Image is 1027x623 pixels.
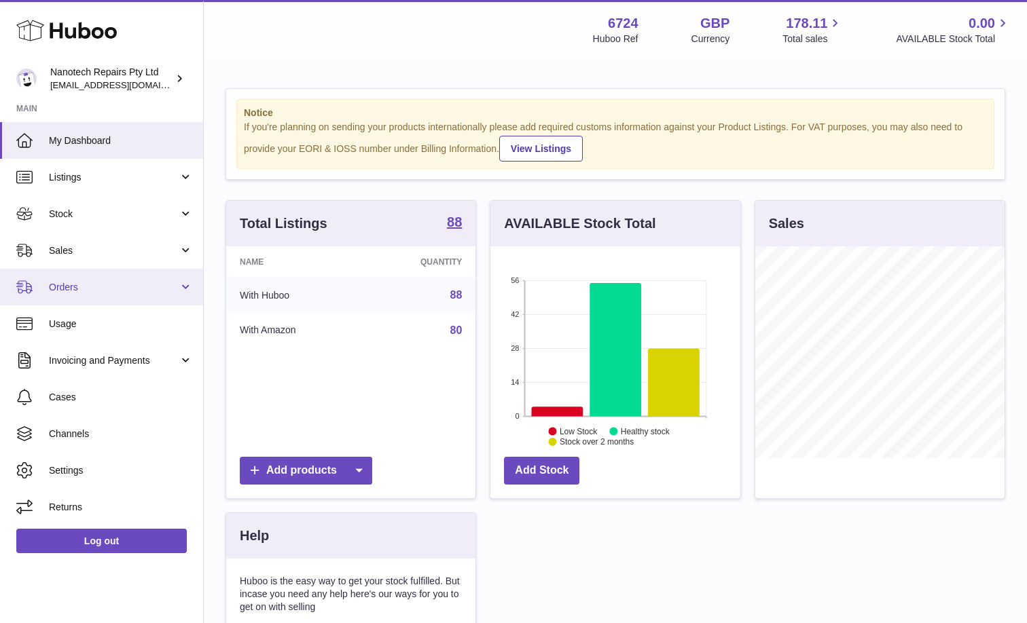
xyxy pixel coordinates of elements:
div: Currency [691,33,730,45]
img: info@nanotechrepairs.com [16,69,37,89]
strong: GBP [700,14,729,33]
a: Log out [16,529,187,553]
span: 178.11 [786,14,827,33]
a: 88 [450,289,463,301]
span: Usage [49,318,193,331]
span: Listings [49,171,179,184]
text: Low Stock [560,426,598,436]
td: With Huboo [226,278,363,313]
a: Add Stock [504,457,579,485]
span: Sales [49,244,179,257]
strong: 88 [447,215,462,229]
text: 28 [511,344,520,352]
div: Huboo Ref [593,33,638,45]
strong: 6724 [608,14,638,33]
h3: AVAILABLE Stock Total [504,214,655,233]
text: 0 [516,412,520,420]
text: Stock over 2 months [560,437,634,447]
span: 0.00 [969,14,995,33]
text: 42 [511,310,520,318]
div: If you're planning on sending your products internationally please add required customs informati... [244,121,987,162]
span: Total sales [782,33,843,45]
a: View Listings [499,136,583,162]
text: 56 [511,276,520,284]
a: 80 [450,324,463,336]
th: Quantity [363,246,475,278]
strong: Notice [244,107,987,119]
span: Settings [49,464,193,477]
span: Stock [49,208,179,221]
td: With Amazon [226,313,363,348]
text: Healthy stock [621,426,670,436]
span: My Dashboard [49,134,193,147]
span: [EMAIL_ADDRESS][DOMAIN_NAME] [50,79,200,90]
a: 0.00 AVAILABLE Stock Total [896,14,1011,45]
h3: Help [240,527,269,545]
th: Name [226,246,363,278]
span: Cases [49,391,193,404]
a: Add products [240,457,372,485]
a: 178.11 Total sales [782,14,843,45]
h3: Sales [769,214,804,233]
p: Huboo is the easy way to get your stock fulfilled. But incase you need any help here's our ways f... [240,575,462,613]
span: AVAILABLE Stock Total [896,33,1011,45]
h3: Total Listings [240,214,327,233]
div: Nanotech Repairs Pty Ltd [50,66,173,92]
text: 14 [511,378,520,386]
span: Invoicing and Payments [49,354,179,367]
span: Channels [49,428,193,440]
span: Orders [49,281,179,294]
a: 88 [447,215,462,231]
span: Returns [49,501,193,514]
